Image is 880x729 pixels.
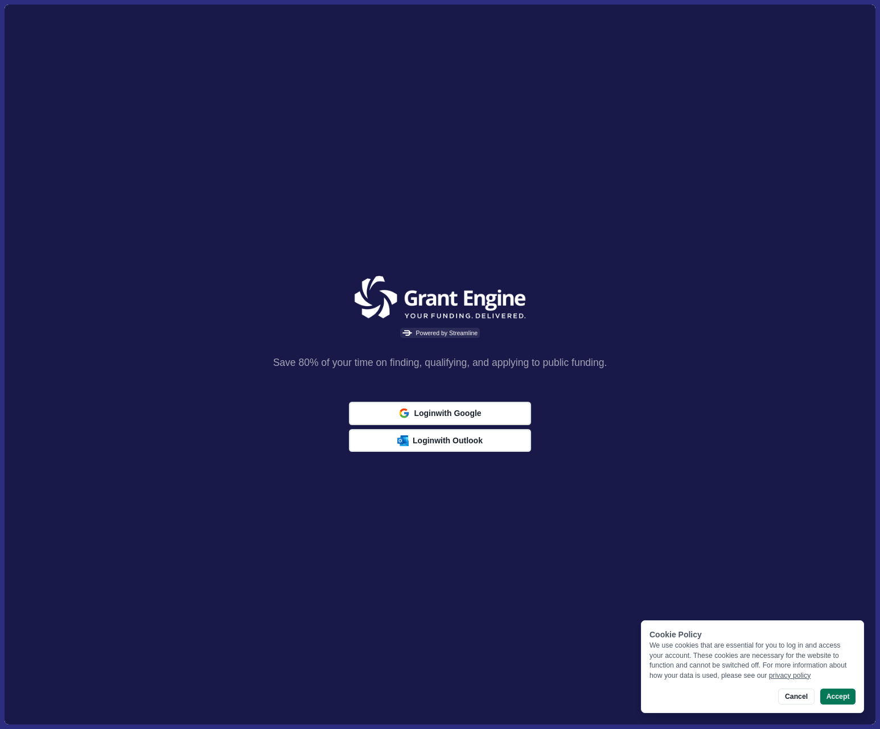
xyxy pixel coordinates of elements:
[349,429,531,452] button: Outlook LogoLoginwith Outlook
[349,402,531,426] button: Loginwith Google
[273,356,607,370] h1: Save 80% of your time on finding, qualifying, and applying to public funding.
[414,409,481,418] span: Login with Google
[347,269,533,326] img: Grantengine Logo
[397,435,409,446] img: Outlook Logo
[649,630,702,639] span: Cookie Policy
[820,689,856,705] button: Accept
[769,672,811,679] a: privacy policy
[649,641,856,681] div: We use cookies that are essential for you to log in and access your account. These cookies are ne...
[400,328,479,338] span: Powered by Streamline
[778,689,814,705] button: Cancel
[402,330,412,336] img: Powered by Streamline Logo
[413,436,483,446] span: Login with Outlook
